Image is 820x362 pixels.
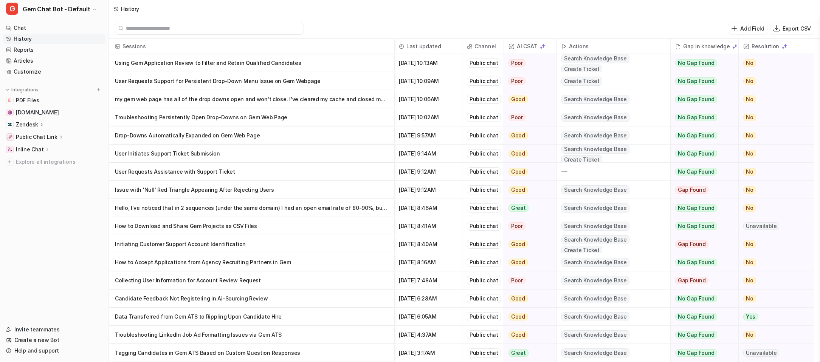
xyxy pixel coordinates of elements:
span: PDF Files [16,97,39,104]
span: Good [508,96,528,103]
div: Public chat [467,203,501,213]
p: Drop-Downs Automatically Expanded on Gem Web Page [115,126,388,145]
span: Search Knowledge Base [561,145,629,154]
button: No [739,126,808,145]
span: [DATE] 10:13AM [397,54,459,72]
span: No Gap Found [675,331,717,339]
p: Collecting User Information for Account Review Request [115,271,388,290]
span: Create Ticket [561,65,602,74]
img: Public Chat Link [8,135,12,139]
span: [DATE] 10:06AM [397,90,459,108]
h2: Actions [569,39,589,54]
a: Invite teammates [3,324,105,335]
span: Good [508,259,528,266]
a: PDF FilesPDF Files [3,95,105,106]
span: Search Knowledge Base [561,348,629,357]
span: [DATE] 4:37AM [397,326,459,344]
a: Reports [3,45,105,55]
button: No [739,90,808,108]
button: No [739,54,808,72]
span: [DOMAIN_NAME] [16,109,59,116]
span: [DATE] 7:48AM [397,271,459,290]
span: Search Knowledge Base [561,185,629,194]
span: Explore all integrations [16,156,102,168]
p: User Initiates Support Ticket Submission [115,145,388,163]
span: Search Knowledge Base [561,312,629,321]
div: Public chat [467,131,501,140]
span: Good [508,240,528,248]
span: [DATE] 9:12AM [397,181,459,199]
button: Great [504,344,552,362]
button: Good [504,163,552,181]
span: Gap Found [675,277,708,284]
span: Good [508,186,528,194]
p: my gem web page has all of the drop downs open and won't close. I've cleared my cache and closed ... [115,90,388,108]
button: Good [504,308,552,326]
button: Good [504,181,552,199]
span: Poor [508,77,525,85]
button: Integrations [3,86,40,94]
span: No [743,186,756,194]
div: Public chat [467,149,501,158]
span: Search Knowledge Base [561,131,629,140]
span: No [743,77,756,85]
span: Search Knowledge Base [561,235,629,244]
button: No Gap Found [671,126,733,145]
p: Troubleshooting LinkedIn Job Ad Formatting Issues via Gem ATS [115,326,388,344]
p: User Requests Assistance with Support Ticket [115,163,388,181]
span: No [743,96,756,103]
button: No [739,145,808,163]
span: [DATE] 8:41AM [397,217,459,235]
span: [DATE] 8:40AM [397,235,459,253]
button: No Gap Found [671,199,733,217]
span: No [743,114,756,121]
a: Help and support [3,345,105,356]
button: No Gap Found [671,108,733,126]
div: Public chat [467,167,501,176]
button: No Gap Found [671,217,733,235]
span: Channel [465,39,501,54]
a: History [3,34,105,44]
button: Good [504,253,552,271]
span: No Gap Found [675,77,717,85]
span: Poor [508,277,525,284]
button: Good [504,145,552,163]
div: Public chat [467,276,501,285]
span: Good [508,295,528,302]
button: No Gap Found [671,290,733,308]
button: No [739,163,808,181]
button: Poor [504,271,552,290]
span: Search Knowledge Base [561,276,629,285]
button: No Gap Found [671,145,733,163]
p: Data Transferred from Gem ATS to Rippling Upon Candidate Hire [115,308,388,326]
span: Search Knowledge Base [561,54,629,63]
button: Yes [739,308,808,326]
button: Good [504,235,552,253]
span: Search Knowledge Base [561,222,629,231]
p: Public Chat Link [16,133,57,141]
p: Tagging Candidates in Gem ATS Based on Custom Question Responses [115,344,388,362]
span: [DATE] 8:46AM [397,199,459,217]
p: Initiating Customer Support Account Identification [115,235,388,253]
span: No [743,259,756,266]
button: Good [504,290,552,308]
p: Integrations [11,87,38,93]
div: Public chat [467,77,501,86]
span: No Gap Found [675,132,717,139]
button: No Gap Found [671,163,733,181]
span: Create Ticket [561,155,602,164]
button: No [739,181,808,199]
a: Chat [3,23,105,33]
span: No [743,150,756,157]
button: Gap Found [671,181,733,199]
span: No Gap Found [675,349,717,357]
button: No [739,72,808,90]
span: Good [508,168,528,176]
span: [DATE] 10:02AM [397,108,459,126]
p: Inline Chat [16,146,44,153]
span: Search Knowledge Base [561,113,629,122]
span: Good [508,132,528,139]
div: Public chat [467,95,501,104]
span: No Gap Found [675,222,717,230]
span: Create Ticket [561,77,602,86]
